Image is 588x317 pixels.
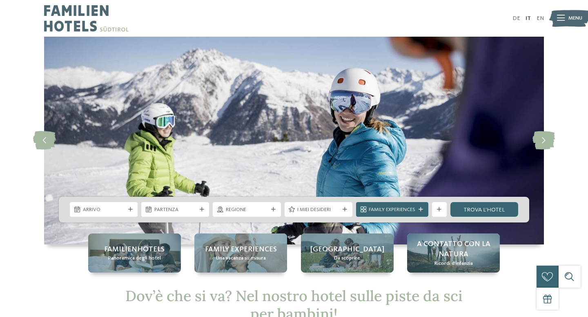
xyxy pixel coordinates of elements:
[512,15,520,21] a: DE
[369,206,415,214] span: Family Experiences
[450,202,518,217] a: trova l’hotel
[108,255,161,262] span: Panoramica degli hotel
[537,15,544,21] a: EN
[526,15,531,21] a: IT
[83,206,125,214] span: Arrivo
[154,206,196,214] span: Partenza
[226,206,268,214] span: Regione
[407,233,500,273] a: Hotel sulle piste da sci per bambini: divertimento senza confini A contatto con la natura Ricordi...
[194,233,287,273] a: Hotel sulle piste da sci per bambini: divertimento senza confini Family experiences Una vacanza s...
[414,239,492,260] span: A contatto con la natura
[310,244,384,255] span: [GEOGRAPHIC_DATA]
[88,233,181,273] a: Hotel sulle piste da sci per bambini: divertimento senza confini Familienhotels Panoramica degli ...
[104,244,165,255] span: Familienhotels
[568,15,582,22] span: Menu
[334,255,360,262] span: Da scoprire
[434,260,473,267] span: Ricordi d’infanzia
[301,233,394,273] a: Hotel sulle piste da sci per bambini: divertimento senza confini [GEOGRAPHIC_DATA] Da scoprire
[205,244,277,255] span: Family experiences
[44,37,544,244] img: Hotel sulle piste da sci per bambini: divertimento senza confini
[216,255,266,262] span: Una vacanza su misura
[297,206,339,214] span: I miei desideri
